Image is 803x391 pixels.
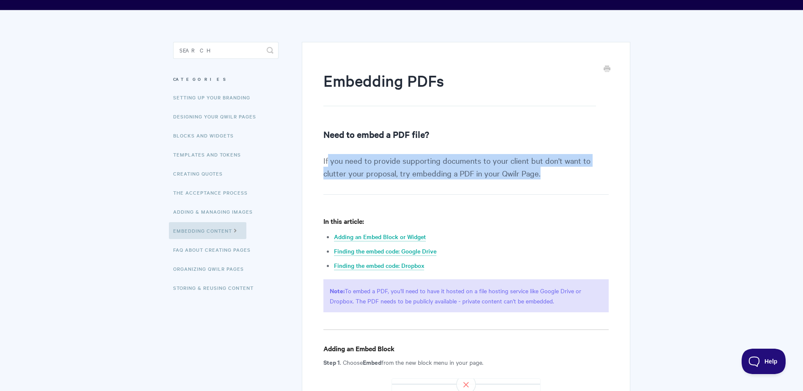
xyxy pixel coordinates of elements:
[173,127,240,144] a: Blocks and Widgets
[173,146,247,163] a: Templates and Tokens
[330,286,345,295] strong: Note:
[173,241,257,258] a: FAQ About Creating Pages
[173,184,254,201] a: The Acceptance Process
[334,232,426,242] a: Adding an Embed Block or Widget
[334,247,436,256] a: Finding the embed code: Google Drive
[334,261,424,270] a: Finding the embed code: Dropbox
[323,358,340,366] strong: Step 1
[742,349,786,374] iframe: Toggle Customer Support
[169,222,246,239] a: Embedding Content
[173,165,229,182] a: Creating Quotes
[173,89,257,106] a: Setting up your Branding
[323,357,608,367] p: . Choose from the new block menu in your page.
[173,279,260,296] a: Storing & Reusing Content
[323,216,364,226] strong: In this article:
[604,65,610,74] a: Print this Article
[323,70,596,106] h1: Embedding PDFs
[323,154,608,195] p: If you need to provide supporting documents to your client but don't want to clutter your proposa...
[173,108,262,125] a: Designing Your Qwilr Pages
[323,127,608,141] h2: Need to embed a PDF file?
[363,358,381,366] strong: Embed
[173,72,279,87] h3: Categories
[173,203,259,220] a: Adding & Managing Images
[323,343,608,354] h4: Adding an Embed Block
[173,42,279,59] input: Search
[173,260,250,277] a: Organizing Qwilr Pages
[323,279,608,312] p: To embed a PDF, you'll need to have it hosted on a file hosting service like Google Drive or Drop...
